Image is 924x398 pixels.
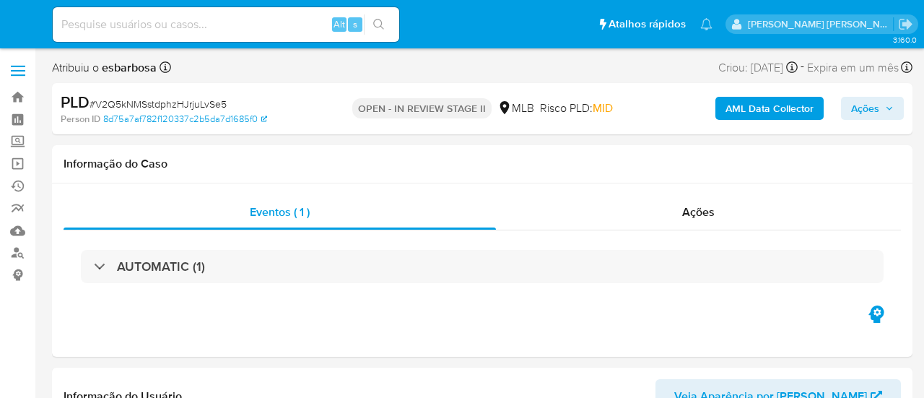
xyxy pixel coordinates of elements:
[64,157,901,171] h1: Informação do Caso
[364,14,393,35] button: search-icon
[609,17,686,32] span: Atalhos rápidos
[90,97,227,111] span: # V2Q5kNMSstdphzHJrjuLvSe5
[497,100,534,116] div: MLB
[540,100,613,116] span: Risco PLD:
[353,17,357,31] span: s
[99,59,157,76] b: esbarbosa
[250,204,310,220] span: Eventos ( 1 )
[898,17,913,32] a: Sair
[52,60,157,76] span: Atribuiu o
[725,97,814,120] b: AML Data Collector
[682,204,715,220] span: Ações
[748,17,894,31] p: alessandra.barbosa@mercadopago.com
[807,60,899,76] span: Expira em um mês
[718,58,798,77] div: Criou: [DATE]
[700,18,712,30] a: Notificações
[117,259,205,274] h3: AUTOMATIC (1)
[801,58,804,77] span: -
[715,97,824,120] button: AML Data Collector
[103,113,267,126] a: 8d75a7af782f120337c2b5da7d1685f0
[61,90,90,113] b: PLD
[334,17,345,31] span: Alt
[851,97,879,120] span: Ações
[841,97,904,120] button: Ações
[53,15,399,34] input: Pesquise usuários ou casos...
[352,98,492,118] p: OPEN - IN REVIEW STAGE II
[61,113,100,126] b: Person ID
[81,250,884,283] div: AUTOMATIC (1)
[593,100,613,116] span: MID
